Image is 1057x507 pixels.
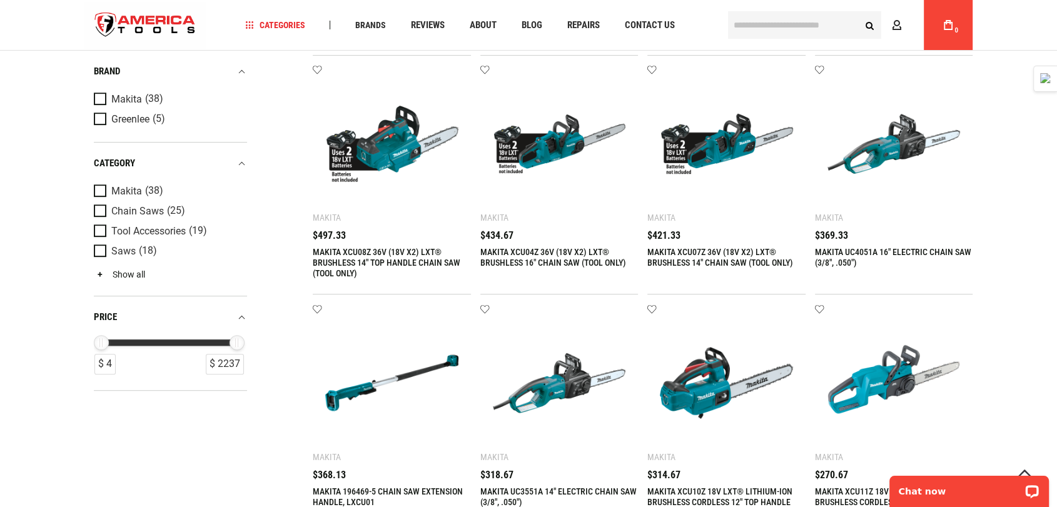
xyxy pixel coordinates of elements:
[325,78,458,211] img: MAKITA XCU08Z 36V (18V X2) LXT® BRUSHLESS 14
[480,486,637,507] a: MAKITA UC3551A 14" ELECTRIC CHAIN SAW (3/8", .050")
[94,354,116,374] div: $ 4
[313,231,346,241] span: $497.33
[660,316,793,449] img: MAKITA XCU10Z 18V LXT® LITHIUM-ION BRUSHLESS CORDLESS 12
[94,269,145,279] a: Show all
[325,316,458,449] img: MAKITA 196469-5 CHAIN SAW EXTENSION HANDLE, LXCU01
[625,21,675,30] span: Contact Us
[516,17,548,34] a: Blog
[84,2,206,49] a: store logo
[94,93,244,106] a: Makita (38)
[94,155,247,172] div: category
[153,114,165,125] span: (5)
[493,78,626,211] img: MAKITA XCU04Z 36V (18V X2) LXT® BRUSHLESS 16
[647,231,680,241] span: $421.33
[111,94,142,105] span: Makita
[94,184,244,198] a: Makita (38)
[139,246,157,257] span: (18)
[522,21,542,30] span: Blog
[493,316,626,449] img: MAKITA UC3551A 14
[167,206,185,217] span: (25)
[94,244,244,258] a: Saws (18)
[827,316,961,449] img: MAKITA XCU11Z 18V LXT® LITHIUM‑ION BRUSHLESS CORDLESS 14
[827,78,961,211] img: MAKITA UC4051A 16
[94,309,247,326] div: price
[313,452,341,462] div: Makita
[464,17,502,34] a: About
[480,231,513,241] span: $434.67
[206,354,244,374] div: $ 2237
[313,213,341,223] div: Makita
[1040,73,1051,84] img: Detect Auto
[815,470,848,480] span: $270.67
[111,246,136,257] span: Saws
[411,21,445,30] span: Reviews
[857,13,881,37] button: Search
[313,470,346,480] span: $368.13
[647,452,675,462] div: Makita
[145,186,163,197] span: (38)
[470,21,497,30] span: About
[313,486,463,507] a: MAKITA 196469-5 CHAIN SAW EXTENSION HANDLE, LXCU01
[245,21,305,29] span: Categories
[94,63,247,80] div: Brand
[145,94,163,105] span: (38)
[111,114,149,125] span: Greenlee
[111,186,142,197] span: Makita
[647,213,675,223] div: Makita
[94,204,244,218] a: Chain Saws (25)
[84,2,206,49] img: America Tools
[480,470,513,480] span: $318.67
[815,452,843,462] div: Makita
[405,17,450,34] a: Reviews
[619,17,680,34] a: Contact Us
[111,226,186,237] span: Tool Accessories
[94,50,247,391] div: Product Filters
[954,27,958,34] span: 0
[567,21,600,30] span: Repairs
[647,247,793,268] a: MAKITA XCU07Z 36V (18V X2) LXT® BRUSHLESS 14" CHAIN SAW (TOOL ONLY)
[647,470,680,480] span: $314.67
[480,247,626,268] a: MAKITA XCU04Z 36V (18V X2) LXT® BRUSHLESS 16" CHAIN SAW (TOOL ONLY)
[355,21,386,29] span: Brands
[815,213,843,223] div: Makita
[94,224,244,238] a: Tool Accessories (19)
[94,113,244,126] a: Greenlee (5)
[189,226,207,237] span: (19)
[480,452,508,462] div: Makita
[240,17,311,34] a: Categories
[815,231,848,241] span: $369.33
[313,247,460,278] a: MAKITA XCU08Z 36V (18V X2) LXT® BRUSHLESS 14" TOP HANDLE CHAIN SAW (TOOL ONLY)
[815,247,971,268] a: MAKITA UC4051A 16" ELECTRIC CHAIN SAW (3/8", .050")
[562,17,605,34] a: Repairs
[480,213,508,223] div: Makita
[111,206,164,217] span: Chain Saws
[881,468,1057,507] iframe: LiveChat chat widget
[660,78,793,211] img: MAKITA XCU07Z 36V (18V X2) LXT® BRUSHLESS 14
[350,17,392,34] a: Brands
